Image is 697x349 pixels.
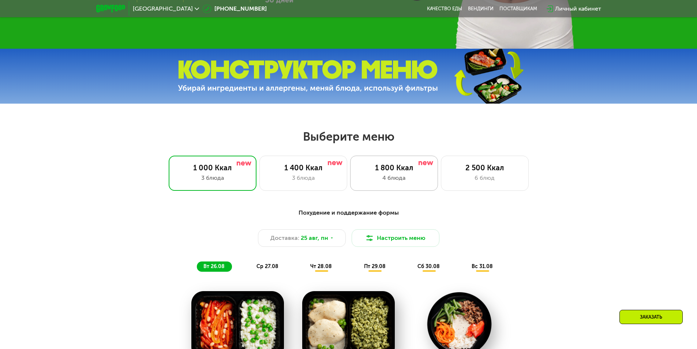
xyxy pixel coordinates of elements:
[310,263,332,270] span: чт 28.08
[132,208,565,218] div: Похудение и поддержание формы
[133,6,193,12] span: [GEOGRAPHIC_DATA]
[267,174,340,182] div: 3 блюда
[555,4,601,13] div: Личный кабинет
[468,6,494,12] a: Вендинги
[352,229,439,247] button: Настроить меню
[267,163,340,172] div: 1 400 Ккал
[203,4,267,13] a: [PHONE_NUMBER]
[176,174,249,182] div: 3 блюда
[203,263,225,270] span: вт 26.08
[417,263,440,270] span: сб 30.08
[358,174,430,182] div: 4 блюда
[176,163,249,172] div: 1 000 Ккал
[301,234,328,242] span: 25 авг, пн
[358,163,430,172] div: 1 800 Ккал
[364,263,386,270] span: пт 29.08
[256,263,278,270] span: ср 27.08
[270,234,299,242] span: Доставка:
[619,310,683,324] div: Заказать
[449,163,521,172] div: 2 500 Ккал
[472,263,493,270] span: вс 31.08
[449,174,521,182] div: 6 блюд
[499,6,537,12] div: поставщикам
[23,129,674,144] h2: Выберите меню
[427,6,462,12] a: Качество еды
